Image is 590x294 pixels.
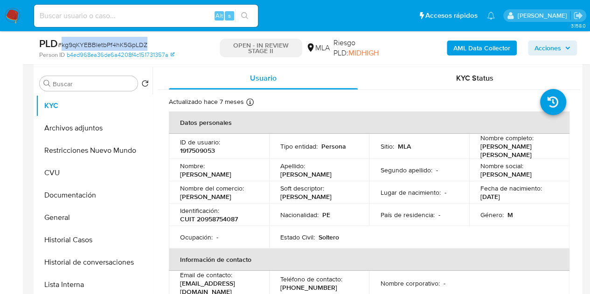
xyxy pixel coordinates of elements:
[39,36,58,51] b: PLD
[220,39,302,57] p: OPEN - IN REVIEW STAGE II
[573,11,583,21] a: Salir
[169,248,569,271] th: Información de contacto
[319,233,339,241] p: Soltero
[280,275,342,283] p: Teléfono de contacto :
[480,184,542,192] p: Fecha de nacimiento :
[216,233,218,241] p: -
[36,117,153,139] button: Archivos adjuntos
[36,95,153,117] button: KYC
[436,166,437,174] p: -
[215,11,223,20] span: Alt
[169,97,244,106] p: Actualizado hace 7 meses
[280,192,332,201] p: [PERSON_NAME]
[180,271,232,279] p: Email de contacto :
[480,142,555,159] p: [PERSON_NAME] [PERSON_NAME]
[169,111,569,134] th: Datos personales
[397,142,410,150] p: MLA
[36,206,153,229] button: General
[380,211,434,219] p: País de residencia :
[36,139,153,162] button: Restricciones Nuevo Mundo
[443,279,445,287] p: -
[480,192,500,201] p: [DATE]
[180,215,238,223] p: CUIT 20958754087
[453,41,510,55] b: AML Data Collector
[280,170,332,178] p: [PERSON_NAME]
[517,11,570,20] p: nicolas.fernandezallen@mercadolibre.com
[425,11,478,21] span: Accesos rápidos
[180,138,220,146] p: ID de usuario :
[306,43,330,53] div: MLA
[570,22,585,29] span: 3.158.0
[280,211,319,219] p: Nacionalidad :
[180,162,205,170] p: Nombre :
[180,206,219,215] p: Identificación :
[67,51,174,59] a: b4ed968ea36de6a4208f4c151731357a
[36,251,153,273] button: Historial de conversaciones
[280,142,318,150] p: Tipo entidad :
[480,170,532,178] p: [PERSON_NAME]
[250,73,277,83] span: Usuario
[321,142,346,150] p: Persona
[180,184,244,192] p: Nombre del comercio :
[447,41,517,55] button: AML Data Collector
[528,41,577,55] button: Acciones
[228,11,231,20] span: s
[280,283,337,292] p: [PHONE_NUMBER]
[235,9,254,22] button: search-icon
[480,134,534,142] p: Nombre completo :
[280,233,315,241] p: Estado Civil :
[456,73,493,83] span: KYC Status
[180,146,215,155] p: 1917509053
[43,80,51,87] button: Buscar
[380,166,432,174] p: Segundo apellido :
[36,184,153,206] button: Documentación
[480,211,504,219] p: Género :
[438,211,440,219] p: -
[180,170,231,178] p: [PERSON_NAME]
[380,188,440,197] p: Lugar de nacimiento :
[280,184,324,192] p: Soft descriptor :
[58,40,147,49] span: # kg9qKYEBBIetbPf4hK5GpLDZ
[380,279,439,287] p: Nombre corporativo :
[180,233,213,241] p: Ocupación :
[507,211,513,219] p: M
[487,12,495,20] a: Notificaciones
[36,162,153,184] button: CVU
[348,48,379,58] span: MIDHIGH
[39,51,65,59] b: Person ID
[322,211,330,219] p: PE
[36,229,153,251] button: Historial Casos
[53,80,134,88] input: Buscar
[180,192,231,201] p: [PERSON_NAME]
[534,41,561,55] span: Acciones
[34,10,258,22] input: Buscar usuario o caso...
[480,162,523,170] p: Nombre social :
[333,38,396,58] span: Riesgo PLD:
[280,162,305,170] p: Apellido :
[380,142,394,150] p: Sitio :
[444,188,446,197] p: -
[141,80,149,90] button: Volver al orden por defecto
